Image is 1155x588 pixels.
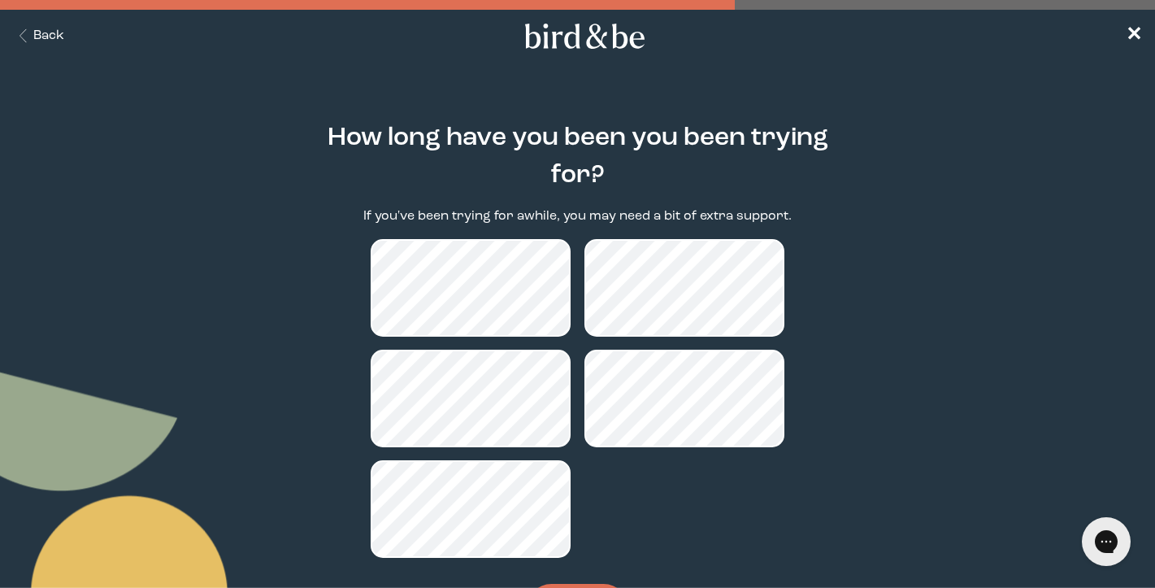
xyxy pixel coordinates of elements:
[1126,22,1142,50] a: ✕
[302,120,853,194] h2: How long have you been you been trying for?
[363,207,792,226] p: If you've been trying for awhile, you may need a bit of extra support.
[13,27,64,46] button: Back Button
[1126,26,1142,46] span: ✕
[1074,512,1139,572] iframe: Gorgias live chat messenger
